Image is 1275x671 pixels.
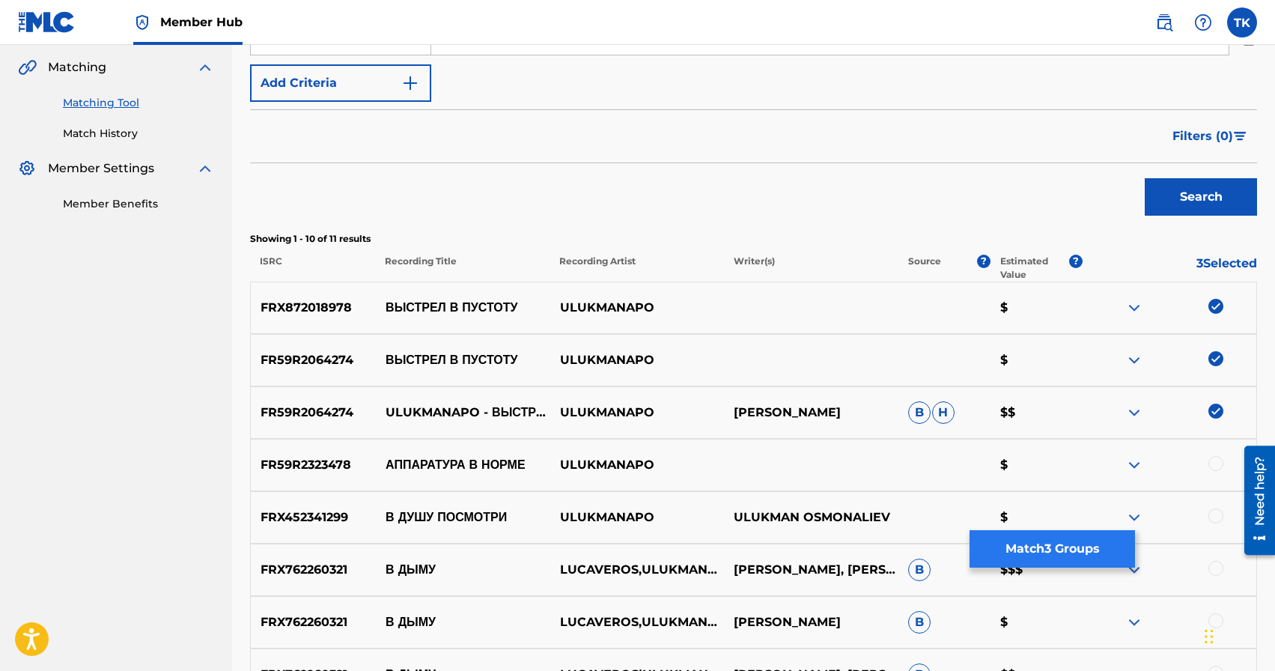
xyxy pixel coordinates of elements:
span: B [908,611,931,634]
p: ULUKMANAPO [550,351,724,369]
span: Matching [48,58,106,76]
p: В ДУШУ ПОСМОТРИ [376,508,550,526]
a: Public Search [1149,7,1179,37]
img: expand [1125,508,1143,526]
button: Search [1145,178,1257,216]
img: Matching [18,58,37,76]
p: 3 Selected [1083,255,1257,282]
p: FRX762260321 [251,561,376,579]
img: expand [1125,299,1143,317]
p: $ [990,456,1082,474]
p: ULUKMANAPO [550,404,724,422]
img: filter [1234,132,1247,141]
div: Help [1188,7,1218,37]
p: FR59R2323478 [251,456,376,474]
p: FR59R2064274 [251,351,376,369]
img: deselect [1208,404,1223,419]
p: Estimated Value [1000,255,1069,282]
p: [PERSON_NAME] [724,404,898,422]
img: help [1194,13,1212,31]
a: Member Benefits [63,196,214,212]
p: LUCAVEROS,ULUKMANAPO [550,613,724,631]
img: deselect [1208,351,1223,366]
img: expand [1125,613,1143,631]
p: FRX452341299 [251,508,376,526]
p: Writer(s) [724,255,898,282]
span: Member Settings [48,160,154,177]
img: expand [1125,561,1143,579]
img: Member Settings [18,160,36,177]
p: FRX762260321 [251,613,376,631]
p: ULUKMAN OSMONALIEV [724,508,898,526]
div: User Menu [1227,7,1257,37]
img: Top Rightsholder [133,13,151,31]
button: Add Criteria [250,64,431,102]
span: Member Hub [160,13,243,31]
p: $ [990,351,1082,369]
button: Match3 Groups [970,530,1135,568]
img: expand [196,58,214,76]
span: Filters ( 0 ) [1172,127,1233,145]
button: Filters (0) [1163,118,1257,155]
p: FRX872018978 [251,299,376,317]
p: $ [990,299,1082,317]
p: [PERSON_NAME] [724,613,898,631]
span: B [908,559,931,581]
p: Recording Artist [550,255,724,282]
a: Matching Tool [63,95,214,111]
p: ULUKMANAPO - ВЫСТРЕЛ В ПУСТОТУ [376,404,550,422]
p: В ДЫМУ [376,561,550,579]
div: Перетащить [1205,614,1214,659]
p: Source [908,255,941,282]
img: expand [1125,351,1143,369]
iframe: Chat Widget [1200,599,1275,671]
iframe: Resource Center [1233,440,1275,560]
a: Match History [63,126,214,142]
img: deselect [1208,299,1223,314]
div: Виджет чата [1200,599,1275,671]
img: expand [1125,404,1143,422]
p: АППАРАТУРА В НОРМЕ [376,456,550,474]
p: LUCAVEROS,ULUKMANAPO [550,561,724,579]
span: ? [1069,255,1083,268]
p: ВЫСТРЕЛ В ПУСТОТУ [376,299,550,317]
img: 9d2ae6d4665cec9f34b9.svg [401,74,419,92]
img: search [1155,13,1173,31]
p: ULUKMANAPO [550,456,724,474]
p: $ [990,508,1082,526]
p: [PERSON_NAME], [PERSON_NAME] [724,561,898,579]
p: $$$ [990,561,1082,579]
p: ВЫСТРЕЛ В ПУСТОТУ [376,351,550,369]
span: H [932,401,955,424]
p: $ [990,613,1082,631]
p: ISRC [250,255,375,282]
p: Recording Title [375,255,550,282]
img: expand [196,160,214,177]
p: ULUKMANAPO [550,299,724,317]
p: FR59R2064274 [251,404,376,422]
img: MLC Logo [18,11,76,33]
span: ? [977,255,991,268]
p: $$ [990,404,1082,422]
span: B [908,401,931,424]
p: В ДЫМУ [376,613,550,631]
img: expand [1125,456,1143,474]
p: Showing 1 - 10 of 11 results [250,232,1257,246]
p: ULUKMANAPO [550,508,724,526]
